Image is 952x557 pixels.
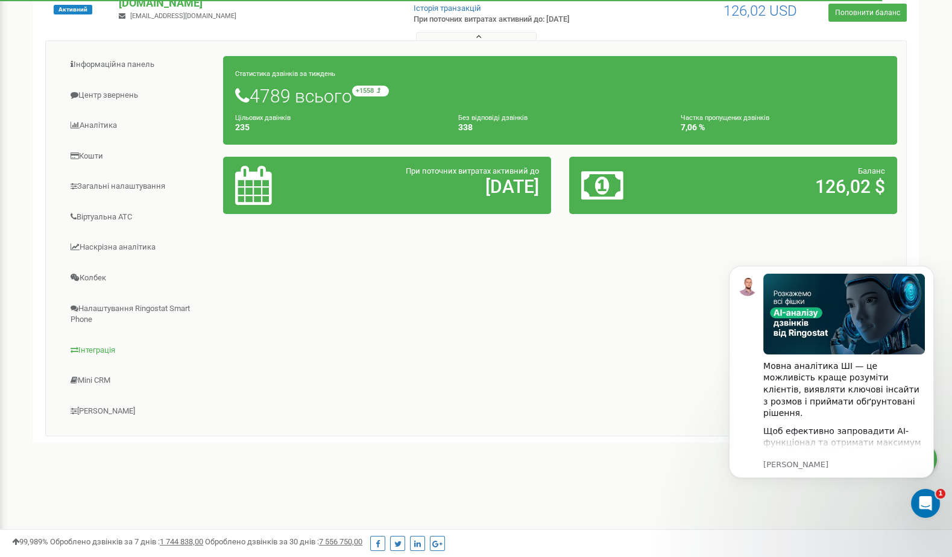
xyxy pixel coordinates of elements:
p: При поточних витратах активний до: [DATE] [414,14,616,25]
h4: 235 [235,123,440,132]
u: 1 744 838,00 [160,537,203,546]
u: 7 556 750,00 [319,537,362,546]
small: +1558 [352,86,389,96]
a: Інтеграція [55,336,224,365]
a: Кошти [55,142,224,171]
iframe: Intercom notifications повідомлення [711,248,952,524]
span: Баланс [858,166,885,175]
a: Колбек [55,263,224,293]
a: Поповнити баланс [828,4,907,22]
small: Без відповіді дзвінків [458,114,528,122]
span: [EMAIL_ADDRESS][DOMAIN_NAME] [130,12,236,20]
a: Віртуальна АТС [55,203,224,232]
span: Оброблено дзвінків за 30 днів : [205,537,362,546]
small: Статистика дзвінків за тиждень [235,70,335,78]
a: Наскрізна аналітика [55,233,224,262]
small: Цільових дзвінків [235,114,291,122]
h4: 338 [458,123,663,132]
span: Оброблено дзвінків за 7 днів : [50,537,203,546]
a: Налаштування Ringostat Smart Phone [55,294,224,335]
small: Частка пропущених дзвінків [681,114,769,122]
h1: 4789 всього [235,86,885,106]
h2: 126,02 $ [689,177,885,197]
h2: [DATE] [342,177,539,197]
span: При поточних витратах активний до [406,166,539,175]
a: Mini CRM [55,366,224,395]
a: Центр звернень [55,81,224,110]
span: 1 [936,489,945,499]
a: Історія транзакцій [414,4,481,13]
iframe: Intercom live chat [911,489,940,518]
a: Аналiтика [55,111,224,140]
a: Загальні налаштування [55,172,224,201]
a: Інформаційна панель [55,50,224,80]
span: Активний [54,5,92,14]
span: 99,989% [12,537,48,546]
h4: 7,06 % [681,123,885,132]
a: [PERSON_NAME] [55,397,224,426]
span: 126,02 USD [723,2,797,19]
